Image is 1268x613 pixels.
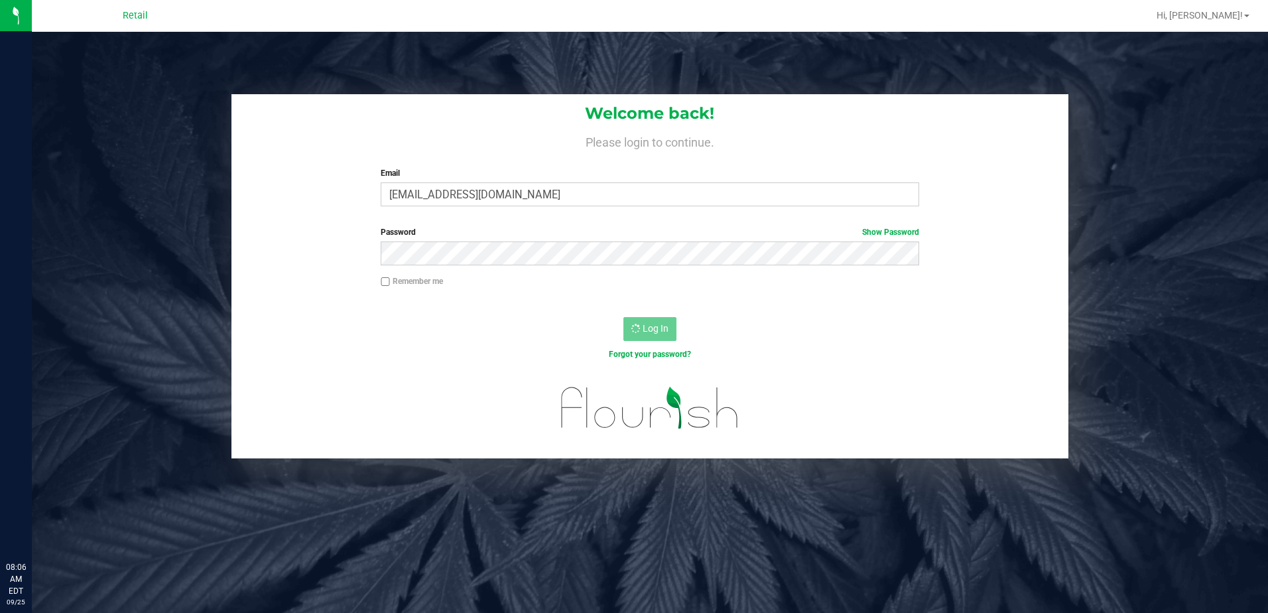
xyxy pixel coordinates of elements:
[545,374,755,442] img: flourish_logo.svg
[6,561,26,597] p: 08:06 AM EDT
[1157,10,1243,21] span: Hi, [PERSON_NAME]!
[381,275,443,287] label: Remember me
[623,317,676,341] button: Log In
[381,167,919,179] label: Email
[643,323,668,334] span: Log In
[862,228,919,237] a: Show Password
[381,277,390,287] input: Remember me
[609,350,691,359] a: Forgot your password?
[231,133,1069,149] h4: Please login to continue.
[381,228,416,237] span: Password
[231,105,1069,122] h1: Welcome back!
[6,597,26,607] p: 09/25
[123,10,148,21] span: Retail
